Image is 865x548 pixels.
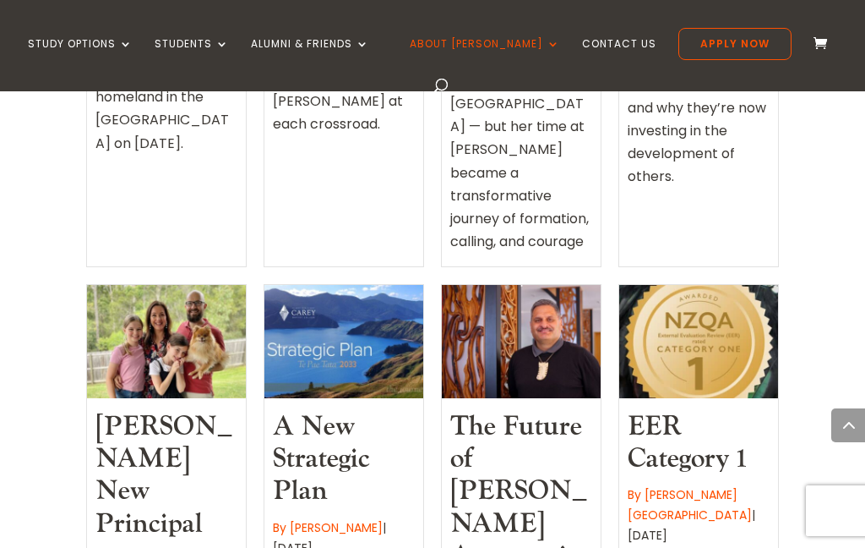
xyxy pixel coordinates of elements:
[678,28,792,60] a: Apply Now
[273,519,386,536] span: |
[155,38,229,78] a: Students
[28,38,133,78] a: Study Options
[628,527,667,544] span: [DATE]
[628,409,747,476] a: EER Category 1
[628,486,755,523] span: |
[628,486,752,523] a: By [PERSON_NAME][GEOGRAPHIC_DATA]
[95,409,232,541] a: [PERSON_NAME] New Principal
[273,409,370,509] a: A New Strategic Plan
[582,38,656,78] a: Contact Us
[273,519,383,536] a: By [PERSON_NAME]
[410,38,560,78] a: About [PERSON_NAME]
[251,38,369,78] a: Alumni & Friends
